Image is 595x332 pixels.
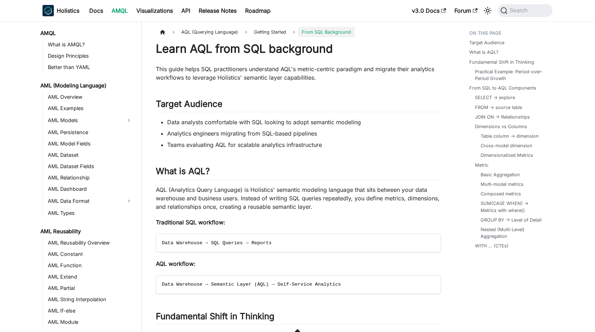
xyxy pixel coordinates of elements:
a: WITH … (CTEs) [475,242,509,249]
a: SELECT -> explore [475,94,515,101]
li: Analytics engineers migrating from SQL-based pipelines [167,129,441,138]
a: AML Reusability Overview [46,238,135,248]
strong: AQL workflow: [156,260,195,267]
a: Table column -> dimension [481,133,539,139]
button: Search (Command+K) [498,4,552,17]
a: Composed metrics [481,190,521,197]
b: Holistics [57,6,79,15]
a: AML Extend [46,272,135,282]
a: AML Types [46,208,135,218]
a: Release Notes [194,5,241,16]
a: GROUP BY -> Level of Detail [481,217,542,223]
span: Search [508,7,532,14]
a: API [177,5,194,16]
span: From SQL Background [298,27,355,37]
a: Roadmap [241,5,275,16]
a: AML Persistence [46,127,135,137]
a: AML Dataset Fields [46,161,135,171]
a: AML Examples [46,103,135,113]
h2: What is AQL? [156,166,441,179]
a: Home page [156,27,169,37]
a: JOIN ON -> Relationships [475,114,530,120]
a: AML Models [46,115,123,126]
a: AML Partial [46,283,135,293]
a: Better than YAML [46,62,135,72]
img: Holistics [42,5,54,16]
a: HolisticsHolisticsHolistics [42,5,79,16]
a: Fundamental Shift in Thinking [469,59,534,65]
a: AMQL [107,5,132,16]
a: Visualizations [132,5,177,16]
a: AML Relationship [46,173,135,183]
button: Expand sidebar category 'AML Models' [123,115,135,126]
a: From SQL to AQL Components [469,85,536,91]
h2: Fundamental Shift in Thinking [156,311,441,325]
nav: Breadcrumbs [156,27,441,37]
p: AQL (Analytics Query Language) is Holistics' semantic modeling language that sits between your da... [156,185,441,211]
a: Nested (Multi-Level) Aggregation [481,226,543,240]
a: AML Module [46,317,135,327]
a: Multi-model metrics [481,181,523,188]
a: Basic Aggregation [481,171,520,178]
a: FROM -> source table [475,104,522,111]
a: SUM(CASE WHEN) -> Metrics with where() [481,200,543,213]
a: AML Constant [46,249,135,259]
a: AMQL [38,28,135,38]
a: AML Model Fields [46,139,135,149]
h2: Target Audience [156,99,441,112]
nav: Docs sidebar [35,21,142,332]
a: Dimensions vs Columns [475,123,527,130]
a: AML Overview [46,92,135,102]
a: Cross-model dimension [481,142,532,149]
a: Metric [475,162,488,168]
a: AML Dataset [46,150,135,160]
span: Data Warehouse → Semantic Layer (AQL) → Self-Service Analytics [162,282,341,287]
a: AML String Interpolation [46,294,135,304]
a: Target Audience [469,39,504,46]
a: Practical Example: Period-over-Period Growth [475,68,545,82]
a: What is AQL? [469,49,499,56]
a: AML Reusability [38,227,135,236]
a: Getting Started [250,27,290,37]
a: AML (Modeling Language) [38,81,135,91]
a: Forum [450,5,482,16]
button: Switch between dark and light mode (currently system mode) [482,5,493,16]
a: v3.0 Docs [408,5,450,16]
p: This guide helps SQL practitioners understand AQL's metric-centric paradigm and migrate their ana... [156,65,441,82]
a: AML Dashboard [46,184,135,194]
a: Design Principles [46,51,135,61]
a: AML Function [46,261,135,270]
a: Dimensionalized Metrics [481,152,533,159]
span: AQL (Querying Language) [178,27,242,37]
a: AML Data Format [46,195,123,207]
li: Data analysts comfortable with SQL looking to adopt semantic modeling [167,118,441,126]
a: AML If-else [46,306,135,316]
h1: Learn AQL from SQL background [156,42,441,56]
span: Data Warehouse → SQL Queries → Reports [162,240,272,246]
a: Docs [85,5,107,16]
a: What is AMQL? [46,40,135,50]
span: Getting Started [254,29,286,35]
li: Teams evaluating AQL for scalable analytics infrastructure [167,141,441,149]
button: Expand sidebar category 'AML Data Format' [123,195,135,207]
strong: Traditional SQL workflow: [156,219,225,226]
